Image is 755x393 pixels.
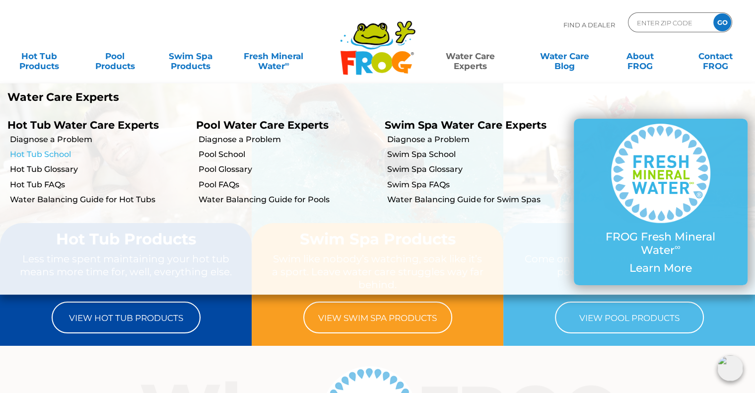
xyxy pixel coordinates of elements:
[10,179,189,190] a: Hot Tub FAQs
[199,164,377,175] a: Pool Glossary
[161,46,220,66] a: Swim SpaProducts
[10,46,69,66] a: Hot TubProducts
[675,242,681,252] sup: ∞
[387,134,566,145] a: Diagnose a Problem
[387,179,566,190] a: Swim Spa FAQs
[594,262,728,275] p: Learn More
[7,91,370,104] p: Water Care Experts
[199,134,377,145] a: Diagnose a Problem
[385,119,546,131] a: Swim Spa Water Care Experts
[387,194,566,205] a: Water Balancing Guide for Swim Spas
[422,46,518,66] a: Water CareExperts
[10,134,189,145] a: Diagnose a Problem
[717,355,743,381] img: openIcon
[52,302,201,333] a: View Hot Tub Products
[10,194,189,205] a: Water Balancing Guide for Hot Tubs
[10,164,189,175] a: Hot Tub Glossary
[199,179,377,190] a: Pool FAQs
[594,124,728,280] a: FROG Fresh Mineral Water∞ Learn More
[611,46,669,66] a: AboutFROG
[85,46,144,66] a: PoolProducts
[594,231,728,257] p: FROG Fresh Mineral Water
[303,302,452,333] a: View Swim Spa Products
[555,302,704,333] a: View Pool Products
[237,46,310,66] a: Fresh MineralWater∞
[196,119,329,131] a: Pool Water Care Experts
[199,149,377,160] a: Pool School
[535,46,594,66] a: Water CareBlog
[7,119,159,131] a: Hot Tub Water Care Experts
[284,60,289,68] sup: ∞
[686,46,745,66] a: ContactFROG
[387,164,566,175] a: Swim Spa Glossary
[10,149,189,160] a: Hot Tub School
[199,194,377,205] a: Water Balancing Guide for Pools
[636,15,703,30] input: Zip Code Form
[563,12,615,37] p: Find A Dealer
[713,13,731,31] input: GO
[387,149,566,160] a: Swim Spa School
